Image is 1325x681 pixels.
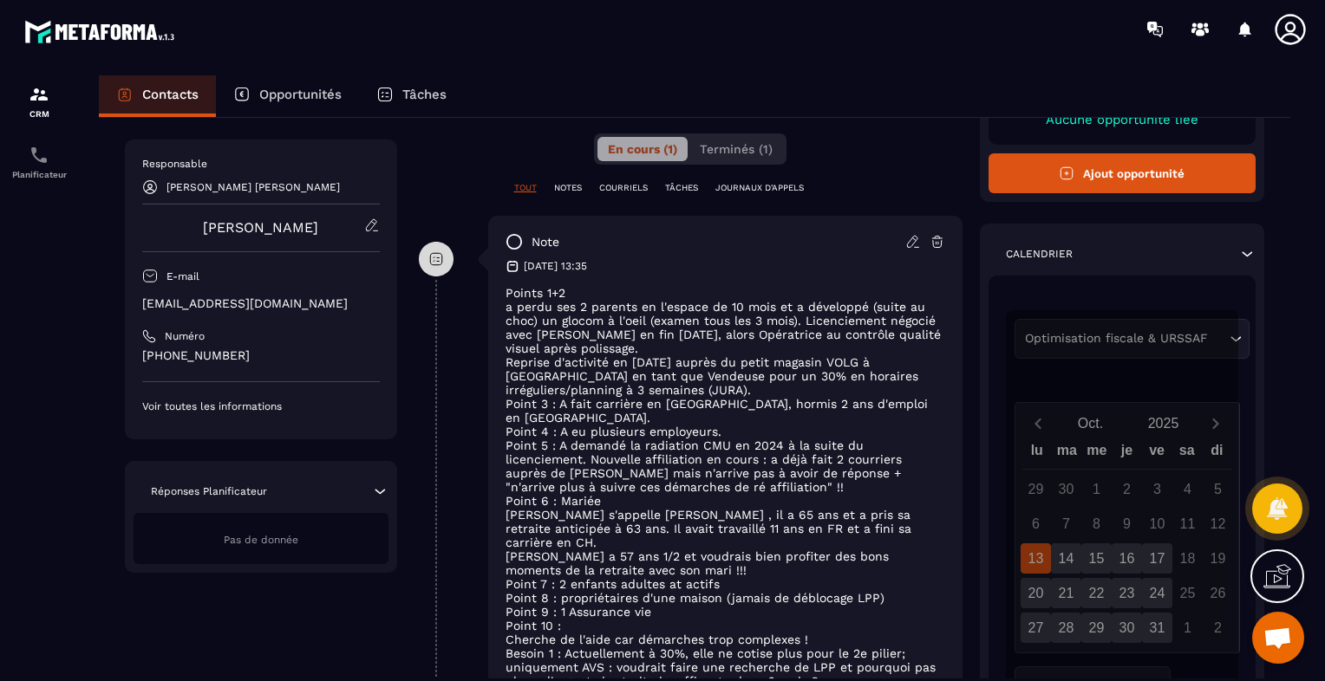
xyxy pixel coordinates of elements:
[506,619,945,632] p: Point 10 :
[506,577,945,591] p: Point 7 : 2 enfants adultes at actifs
[506,438,945,494] p: Point 5 : A demandé la radiation CMU en 2024 à la suite du licenciement. Nouvelle affiliation en ...
[608,142,677,156] span: En cours (1)
[506,397,945,425] p: Point 3 : A fait carrière en [GEOGRAPHIC_DATA], hormis 2 ans d'emploi en [GEOGRAPHIC_DATA].
[151,484,267,498] p: Réponses Planificateur
[1252,612,1304,664] div: Ouvrir le chat
[665,182,698,194] p: TÂCHES
[989,153,1256,193] button: Ajout opportunité
[203,219,318,236] a: [PERSON_NAME]
[1006,112,1239,127] p: Aucune opportunité liée
[506,605,945,619] p: Point 9 : 1 Assurance vie
[506,591,945,605] p: Point 8 : propriétaires d'une maison (jamais de déblocage LPP)
[554,182,582,194] p: NOTES
[506,508,945,549] p: [PERSON_NAME] s'appelle [PERSON_NAME] , il a 65 ans et a pris sa retraite anticipée à 63 ans. Il ...
[1006,247,1073,261] p: Calendrier
[29,145,49,165] img: scheduler
[715,182,804,194] p: JOURNAUX D'APPELS
[597,137,688,161] button: En cours (1)
[166,269,199,283] p: E-mail
[99,75,216,117] a: Contacts
[24,16,180,48] img: logo
[359,75,464,117] a: Tâches
[599,182,648,194] p: COURRIELS
[142,347,380,364] p: [PHONE_NUMBER]
[506,494,945,508] p: Point 6 : Mariée
[4,109,74,119] p: CRM
[689,137,783,161] button: Terminés (1)
[532,234,559,250] p: note
[4,132,74,192] a: schedulerschedulerPlanificateur
[506,300,945,355] p: a perdu ses 2 parents en l'espace de 10 mois et a développé (suite au choc) un glocom à l'oeil (e...
[506,286,945,300] p: Points 1+2
[506,632,945,646] p: Cherche de l'aide car démarches trop complexes !
[142,87,199,102] p: Contacts
[142,157,380,171] p: Responsable
[165,329,205,343] p: Numéro
[700,142,773,156] span: Terminés (1)
[506,355,945,397] p: Reprise d'activité en [DATE] auprès du petit magasin VOLG à [GEOGRAPHIC_DATA] en tant que Vendeus...
[4,170,74,179] p: Planificateur
[29,84,49,105] img: formation
[4,71,74,132] a: formationformationCRM
[402,87,447,102] p: Tâches
[506,549,945,577] p: [PERSON_NAME] a 57 ans 1/2 et voudrais bien profiter des bons moments de la retraite avec son mar...
[224,534,298,546] span: Pas de donnée
[166,181,340,193] p: [PERSON_NAME] [PERSON_NAME]
[216,75,359,117] a: Opportunités
[142,399,380,413] p: Voir toutes les informations
[506,425,945,438] p: Point 4 : A eu plusieurs employeurs.
[524,259,587,273] p: [DATE] 13:35
[514,182,537,194] p: TOUT
[142,295,380,312] p: [EMAIL_ADDRESS][DOMAIN_NAME]
[259,87,342,102] p: Opportunités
